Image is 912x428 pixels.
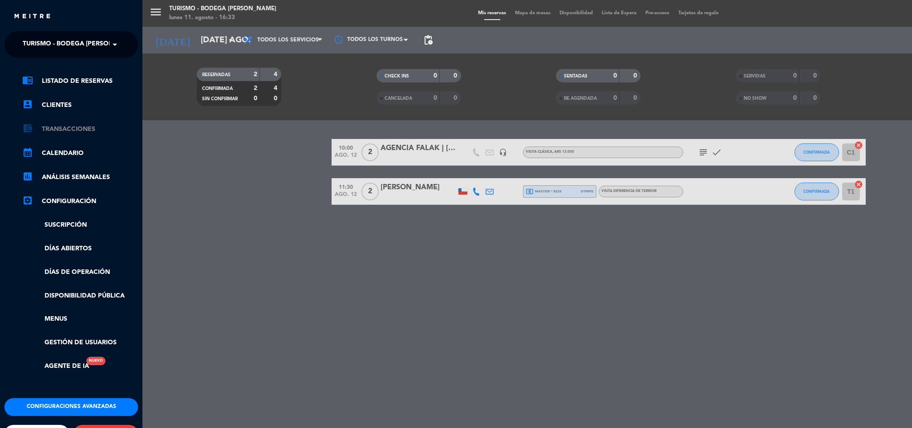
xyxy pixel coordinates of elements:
a: Configuración [22,196,138,207]
i: assessment [22,171,33,182]
i: chrome_reader_mode [22,75,33,86]
span: Turismo - Bodega [PERSON_NAME] [23,35,138,54]
span: pending_actions [423,35,434,45]
i: account_balance_wallet [22,123,33,134]
button: Configuraciones avanzadas [4,398,138,416]
a: assessmentANÁLISIS SEMANALES [22,172,138,183]
a: Agente de IANuevo [22,361,89,371]
a: Disponibilidad pública [22,291,138,301]
a: chrome_reader_modeListado de Reservas [22,76,138,86]
img: MEITRE [13,13,51,20]
i: calendar_month [22,147,33,158]
div: Nuevo [86,357,105,365]
a: account_boxClientes [22,100,138,110]
i: account_box [22,99,33,110]
a: calendar_monthCalendario [22,148,138,159]
a: Suscripción [22,220,138,230]
a: Días de Operación [22,267,138,277]
a: Menus [22,314,138,324]
i: settings_applications [22,195,33,206]
a: Gestión de usuarios [22,338,138,348]
a: account_balance_walletTransacciones [22,124,138,135]
a: Días abiertos [22,244,138,254]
